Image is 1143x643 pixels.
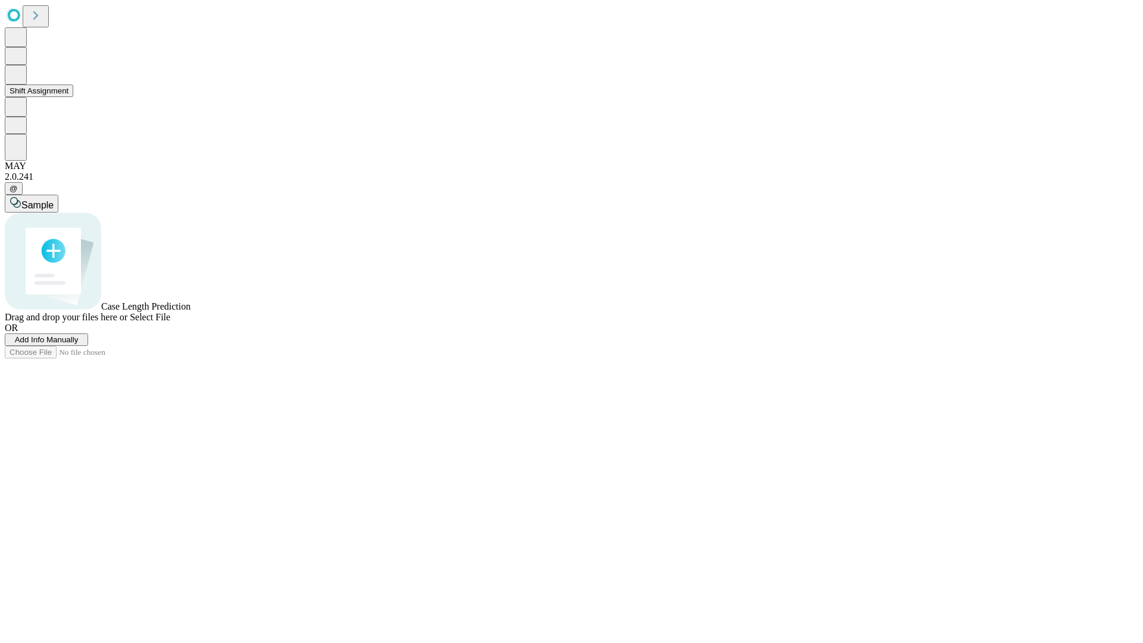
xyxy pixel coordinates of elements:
[130,312,170,322] span: Select File
[21,200,54,210] span: Sample
[5,312,127,322] span: Drag and drop your files here or
[5,161,1138,171] div: MAY
[5,333,88,346] button: Add Info Manually
[15,335,79,344] span: Add Info Manually
[101,301,190,311] span: Case Length Prediction
[5,323,18,333] span: OR
[5,171,1138,182] div: 2.0.241
[10,184,18,193] span: @
[5,182,23,195] button: @
[5,195,58,213] button: Sample
[5,85,73,97] button: Shift Assignment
